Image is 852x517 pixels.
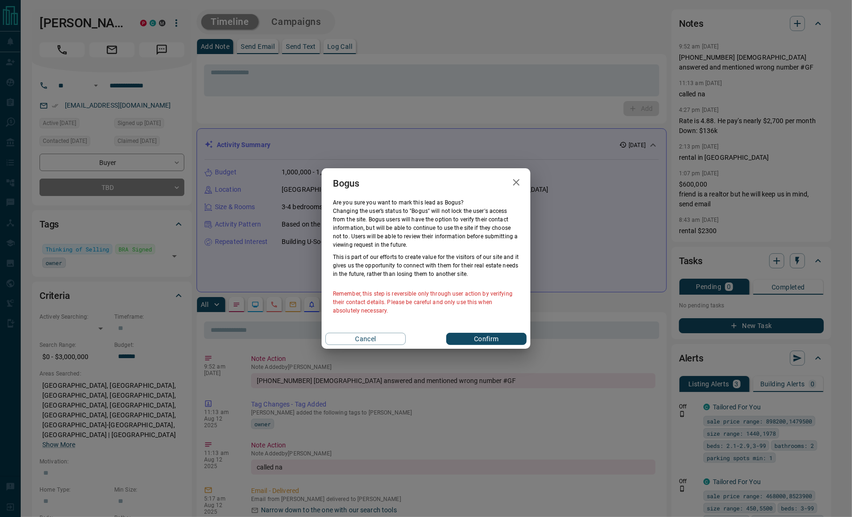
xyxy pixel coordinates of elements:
p: This is part of our efforts to create value for the visitors of our site and it gives us the oppo... [333,253,519,278]
button: Confirm [446,333,527,345]
p: Changing the user’s status to "Bogus" will not lock the user's access from the site. Bogus users ... [333,207,519,249]
button: Cancel [325,333,406,345]
p: Are you sure you want to mark this lead as Bogus ? [333,198,519,207]
h2: Bogus [322,168,371,198]
p: Remember, this step is reversible only through user action by verifying their contact details. Pl... [333,290,519,315]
